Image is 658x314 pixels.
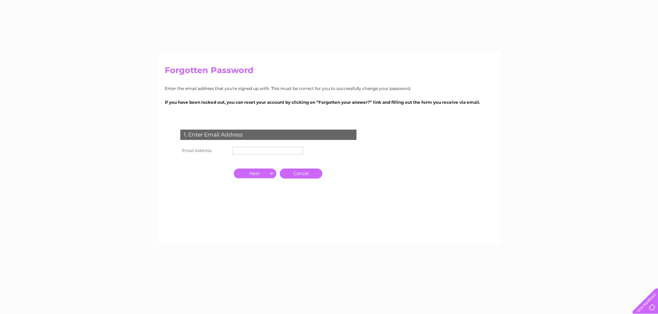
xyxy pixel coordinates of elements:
[165,65,494,79] h2: Forgotten Password
[165,85,494,92] p: Enter the email address that you're signed up with. This must be correct for you to successfully ...
[179,145,230,156] th: Email Address
[165,99,494,105] p: If you have been locked out, you can reset your account by clicking on “Forgotten your answer?” l...
[280,169,322,179] a: Cancel
[180,130,356,140] div: 1. Enter Email Address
